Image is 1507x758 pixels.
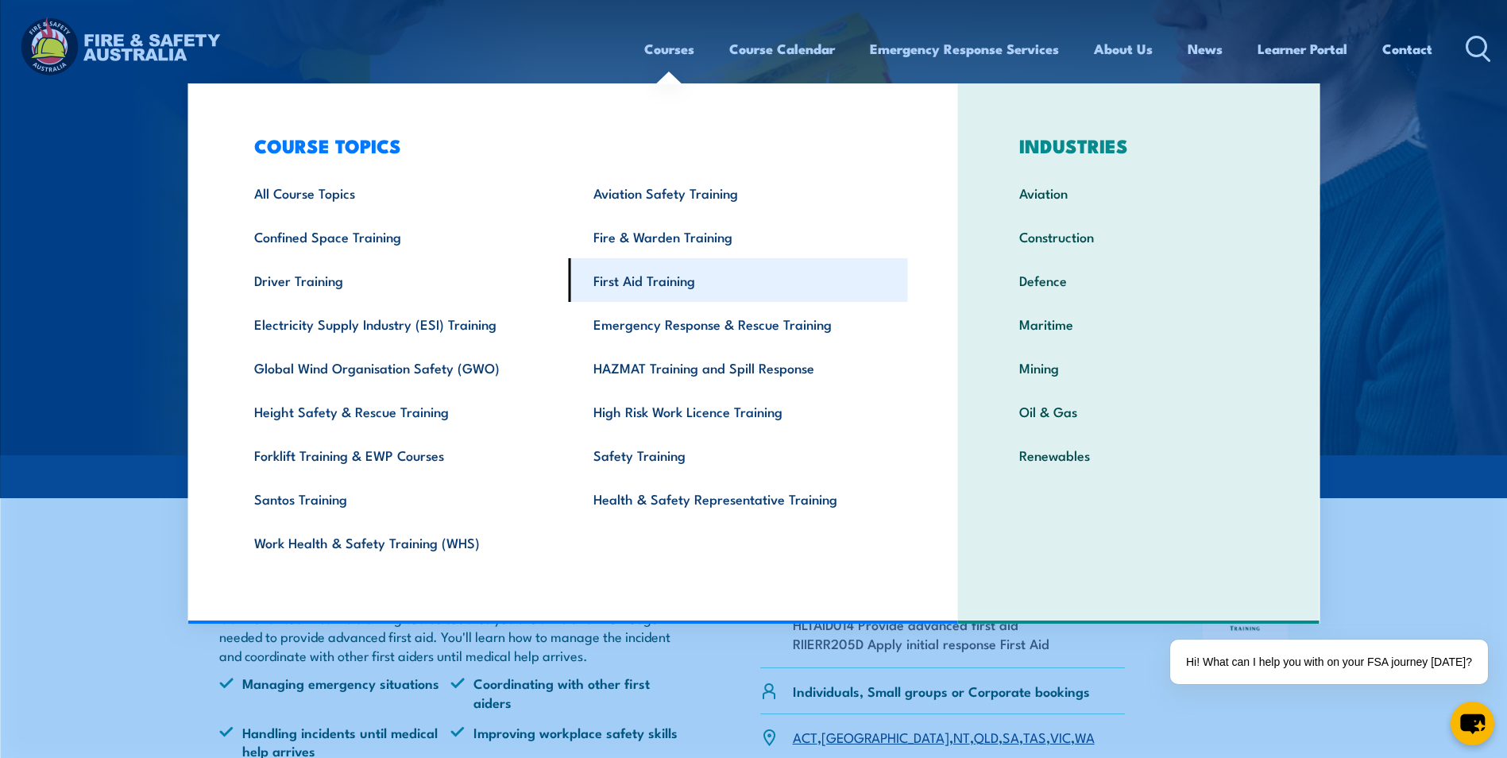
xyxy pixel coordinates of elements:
a: Defence [995,258,1283,302]
a: Learner Portal [1258,28,1347,70]
a: HAZMAT Training and Spill Response [569,346,908,389]
a: Confined Space Training [230,215,569,258]
li: RIIERR205D Apply initial response First Aid [793,634,1115,652]
a: Emergency Response & Rescue Training [569,302,908,346]
a: Work Health & Safety Training (WHS) [230,520,569,564]
h3: INDUSTRIES [995,134,1283,157]
li: HLTAID014 Provide advanced first aid [793,615,1115,633]
a: Construction [995,215,1283,258]
a: Electricity Supply Industry (ESI) Training [230,302,569,346]
p: Our Advanced First Aid training course teaches you the skills and knowledge needed to provide adv... [219,609,683,664]
div: Hi! What can I help you with on your FSA journey [DATE]? [1170,640,1488,684]
a: Global Wind Organisation Safety (GWO) [230,346,569,389]
a: TAS [1023,727,1046,746]
a: Health & Safety Representative Training [569,477,908,520]
a: About Us [1094,28,1153,70]
p: Individuals, Small groups or Corporate bookings [793,682,1090,700]
a: Course Calendar [729,28,835,70]
a: ACT [793,727,817,746]
a: High Risk Work Licence Training [569,389,908,433]
a: Courses [644,28,694,70]
a: Contact [1382,28,1432,70]
a: Oil & Gas [995,389,1283,433]
a: Mining [995,346,1283,389]
a: Maritime [995,302,1283,346]
a: SA [1003,727,1019,746]
a: Fire & Warden Training [569,215,908,258]
a: All Course Topics [230,171,569,215]
a: Safety Training [569,433,908,477]
a: NT [953,727,970,746]
li: Coordinating with other first aiders [450,674,682,711]
a: Forklift Training & EWP Courses [230,433,569,477]
a: Height Safety & Rescue Training [230,389,569,433]
button: chat-button [1451,702,1494,745]
a: QLD [974,727,999,746]
a: Emergency Response Services [870,28,1059,70]
a: First Aid Training [569,258,908,302]
p: , , , , , , , [793,728,1095,746]
a: WA [1075,727,1095,746]
h3: COURSE TOPICS [230,134,908,157]
a: Renewables [995,433,1283,477]
a: Driver Training [230,258,569,302]
a: News [1188,28,1223,70]
a: Aviation Safety Training [569,171,908,215]
a: [GEOGRAPHIC_DATA] [821,727,949,746]
a: Aviation [995,171,1283,215]
a: Santos Training [230,477,569,520]
a: VIC [1050,727,1071,746]
li: Managing emergency situations [219,674,451,711]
